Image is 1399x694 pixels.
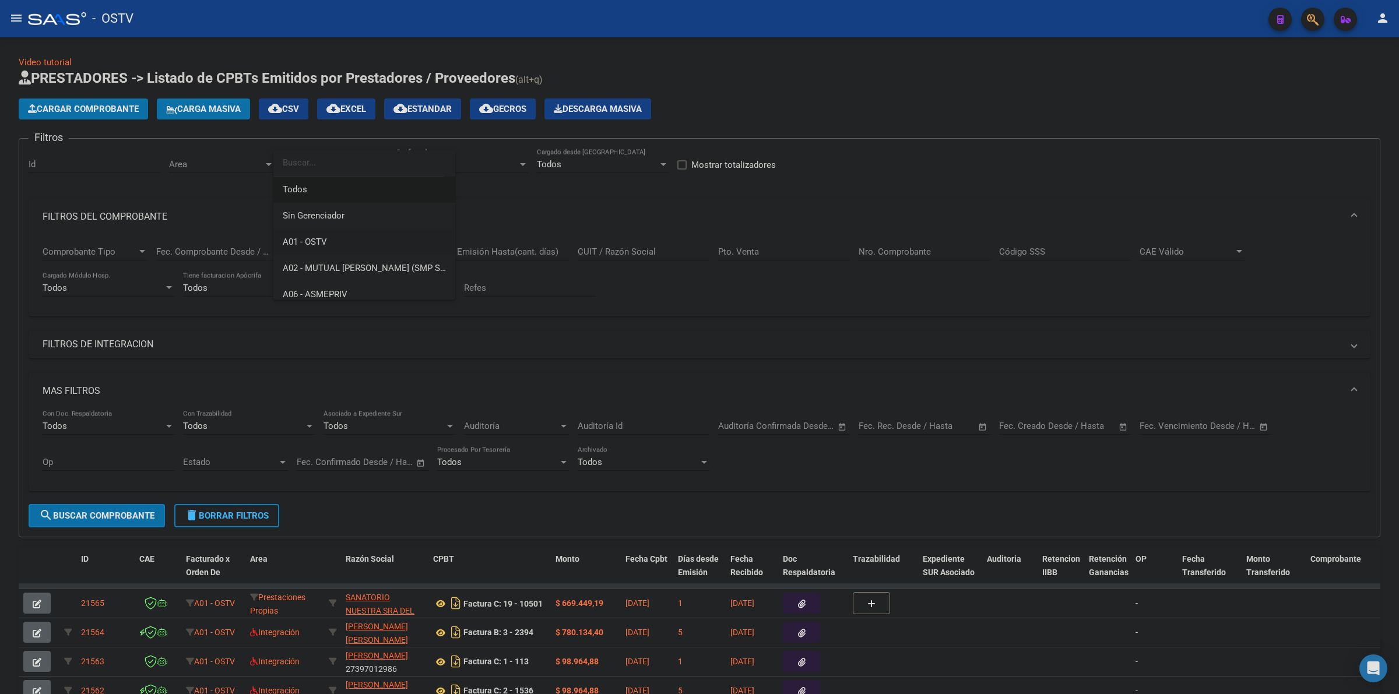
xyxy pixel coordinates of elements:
[283,237,327,247] span: A01 - OSTV
[283,210,345,221] span: Sin Gerenciador
[273,150,444,176] input: dropdown search
[283,289,347,300] span: A06 - ASMEPRIV
[283,177,446,203] span: Todos
[283,263,459,273] span: A02 - MUTUAL [PERSON_NAME] (SMP Salud)
[1359,654,1387,682] div: Open Intercom Messenger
